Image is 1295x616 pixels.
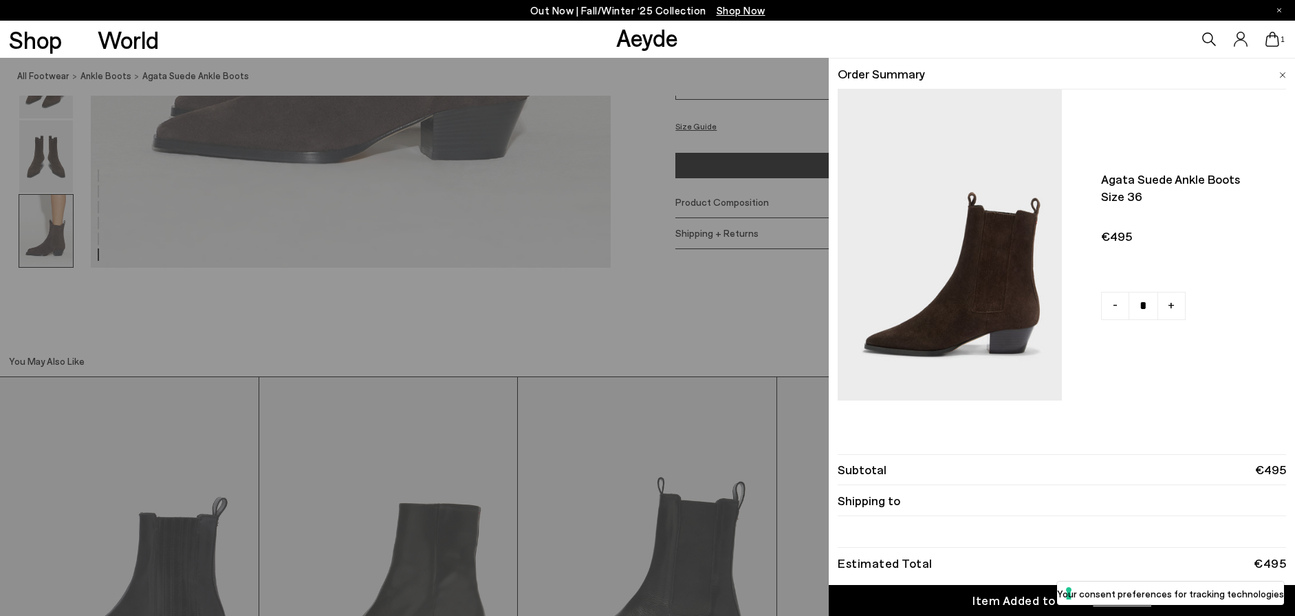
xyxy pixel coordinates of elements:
span: Size 36 [1101,188,1277,205]
div: €495 [1254,558,1286,568]
img: AEYDE-AGATA-COW-SUEDE-LEATHER-MOKA-1_56efc9ce-684a-40d1-bd2b-c6ffb3430e6c_900x.jpg [838,89,1062,401]
span: €495 [1101,228,1277,245]
span: Agata suede ankle boots [1101,171,1277,188]
span: Navigate to /collections/new-in [717,4,765,17]
span: €495 [1255,461,1286,478]
a: - [1101,292,1129,320]
span: Shipping to [838,492,900,509]
span: + [1168,296,1175,314]
span: Order Summary [838,65,925,83]
li: Subtotal [838,454,1286,485]
label: Your consent preferences for tracking technologies [1057,586,1284,601]
a: + [1157,292,1186,320]
a: Item Added to Cart View Cart [829,585,1295,616]
a: World [98,28,159,52]
a: Aeyde [616,23,678,52]
div: Item Added to Cart [972,592,1085,609]
p: Out Now | Fall/Winter ‘25 Collection [530,2,765,19]
span: - [1113,296,1118,314]
a: Shop [9,28,62,52]
a: 1 [1265,32,1279,47]
button: Your consent preferences for tracking technologies [1057,582,1284,605]
div: Estimated Total [838,558,933,568]
span: 1 [1279,36,1286,43]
